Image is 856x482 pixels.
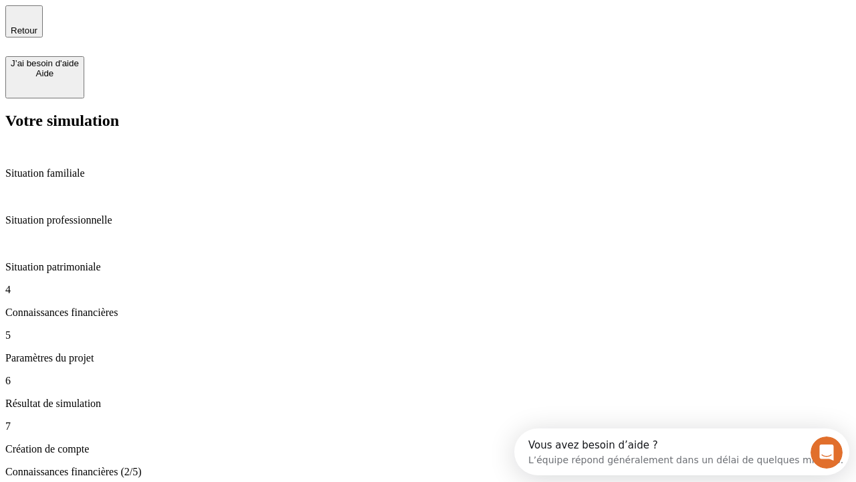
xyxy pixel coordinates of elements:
[5,284,851,296] p: 4
[14,22,329,36] div: L’équipe répond généralement dans un délai de quelques minutes.
[5,466,851,478] p: Connaissances financières (2/5)
[5,352,851,364] p: Paramètres du projet
[14,11,329,22] div: Vous avez besoin d’aide ?
[5,112,851,130] h2: Votre simulation
[811,436,843,469] iframe: Intercom live chat
[5,443,851,455] p: Création de compte
[5,329,851,341] p: 5
[5,307,851,319] p: Connaissances financières
[5,214,851,226] p: Situation professionnelle
[5,375,851,387] p: 6
[5,167,851,179] p: Situation familiale
[5,5,368,42] div: Ouvrir le Messenger Intercom
[514,428,849,475] iframe: Intercom live chat discovery launcher
[5,398,851,410] p: Résultat de simulation
[5,56,84,98] button: J’ai besoin d'aideAide
[11,68,79,78] div: Aide
[11,58,79,68] div: J’ai besoin d'aide
[5,420,851,432] p: 7
[5,261,851,273] p: Situation patrimoniale
[5,5,43,37] button: Retour
[11,25,37,35] span: Retour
